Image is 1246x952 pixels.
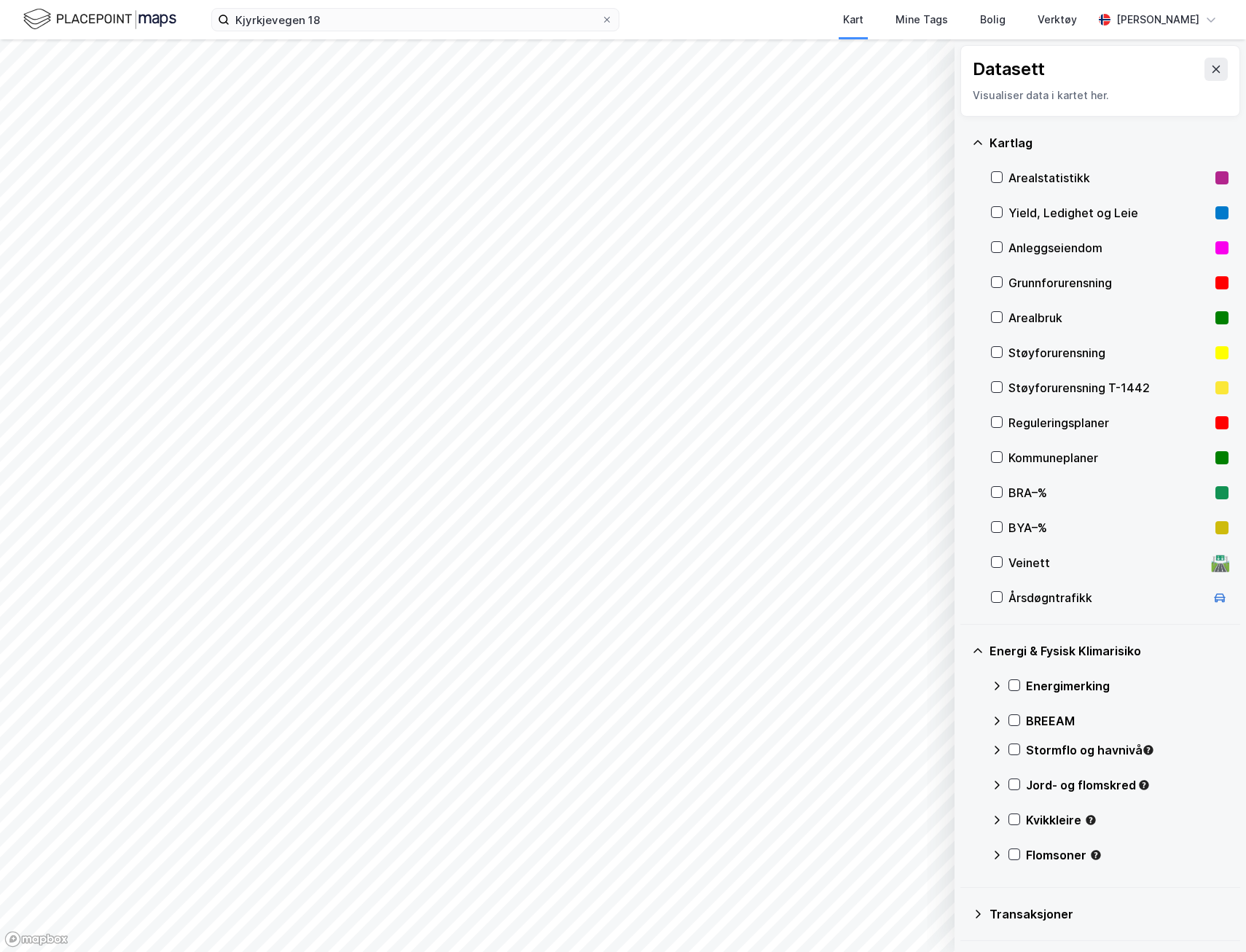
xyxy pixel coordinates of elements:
[1008,274,1210,292] div: Grunnforurensning
[1026,776,1229,794] div: Jord- og flomskred
[1116,11,1199,28] div: [PERSON_NAME]
[1026,741,1229,759] div: Stormflo og havnivå
[4,931,68,948] a: Mapbox homepage
[990,642,1229,660] div: Energi & Fysisk Klimarisiko
[1008,449,1210,467] div: Kommuneplaner
[23,7,176,32] img: logo.f888ab2527a4732fd821a326f86c7f29.svg
[1026,846,1229,864] div: Flomsoner
[1008,309,1210,327] div: Arealbruk
[1173,882,1246,952] iframe: Chat Widget
[980,11,1006,28] div: Bolig
[1008,169,1210,187] div: Arealstatistikk
[1137,779,1151,792] div: Tooltip anchor
[1210,553,1230,572] div: 🛣️
[973,58,1045,81] div: Datasett
[896,11,948,28] div: Mine Tags
[1008,554,1205,571] div: Veinett
[1084,814,1097,827] div: Tooltip anchor
[1008,204,1210,222] div: Yield, Ledighet og Leie
[1038,11,1077,28] div: Verktøy
[1008,414,1210,432] div: Reguleringsplaner
[1142,744,1155,757] div: Tooltip anchor
[1008,344,1210,362] div: Støyforurensning
[230,9,601,31] input: Søk på adresse, matrikkel, gårdeiere, leietakere eller personer
[990,134,1229,152] div: Kartlag
[1008,239,1210,257] div: Anleggseiendom
[1026,712,1229,730] div: BREEAM
[1089,848,1102,862] div: Tooltip anchor
[1008,379,1210,397] div: Støyforurensning T-1442
[843,11,863,28] div: Kart
[1008,484,1210,502] div: BRA–%
[1173,882,1246,952] div: Kontrollprogram for chat
[1026,677,1229,695] div: Energimerking
[1008,519,1210,537] div: BYA–%
[1026,811,1229,829] div: Kvikkleire
[990,905,1229,923] div: Transaksjoner
[1008,589,1205,606] div: Årsdøgntrafikk
[973,87,1228,104] div: Visualiser data i kartet her.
